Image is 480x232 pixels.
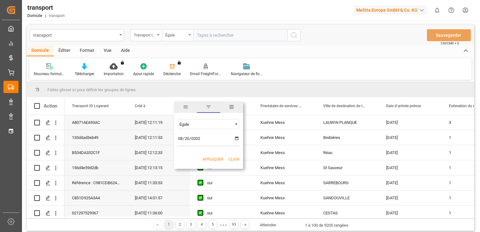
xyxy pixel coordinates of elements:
button: Melitta Europa GmbH & Co. KG [354,4,430,16]
div: Appuyez sur ESPACE pour sélectionner cette rangée. [27,206,64,221]
div: Kuehne Mess [253,130,316,145]
button: Appliquer [202,156,223,163]
div: Email FreightForwarders [190,71,221,77]
div: Nouveau formulaire [34,71,65,77]
div: Ajout rapide [133,71,154,77]
div: CESTAS [316,206,379,220]
div: Navigateur de fichiers [231,71,262,77]
div: Domicile [27,46,54,56]
span: Créé à [135,104,145,108]
div: oui [207,191,245,205]
div: [DATE] [379,130,441,145]
button: Clair [228,156,239,163]
div: LAUWIN PLANQUE [316,115,379,130]
div: Kuehne Mess [253,160,316,175]
span: Transport ID Logward [72,104,109,108]
div: [DATE] [379,191,441,205]
div: oui [207,206,245,220]
div: Kuehne Mess [253,145,316,160]
div: [DATE] 11:36:00 [127,206,190,220]
div: Réau [316,145,379,160]
div: Atteindre: [260,222,277,228]
div: Brebières [316,130,379,145]
span: Date d’arrivée prévue [386,104,421,108]
div: SANDOUVILLE [316,191,379,205]
div: Appuyez sur ESPACE pour sélectionner cette rangée. [27,130,64,145]
div: [DATE] 12:13:15 [127,160,190,175]
div: [DATE] 12:11:53 [127,130,190,145]
div: SARREBOURG [316,175,379,190]
div: 93 [230,221,238,229]
div: 1 [165,221,173,229]
div: Appuyez sur ESPACE pour sélectionner cette rangée. [27,175,64,191]
button: Afficher 0 nouvelles notifications [430,3,444,17]
div: Appuyez sur ESPACE pour sélectionner cette rangée. [27,160,64,175]
div: Éditer [54,46,75,56]
button: Ouvrir le menu [30,29,124,41]
input: Tapez à rechercher [193,29,287,41]
span: Ctrl/CMD + S [441,41,459,46]
button: Sauvegarder [427,29,471,41]
div: 021297529367 [64,206,127,220]
div: Télécharger [75,71,94,77]
div: transport [33,31,117,39]
div: Kuehne Mess [253,191,316,205]
div: B534DA332C1F [64,145,127,160]
div: [DATE] 14:01:57 [127,191,190,205]
div: Kuehne Mess [253,175,316,190]
span: Faites glisser ici pour définir les groupes de lignes [47,87,136,92]
div: [DATE] [379,206,441,220]
div: [DATE] 11:33:53 [127,175,190,190]
div: Égale [165,31,187,38]
button: Bouton de recherche [287,29,301,41]
div: [DATE] [379,145,441,160]
div: St Sauveur [316,160,379,175]
input: yyyy-mm-dd [178,134,239,146]
div: 3 [187,221,195,229]
span: colonnes [220,102,243,113]
div: Appuyez sur ESPACE pour sélectionner cette rangée. [27,115,64,130]
div: Kuehne Mess [253,206,316,220]
span: Prestataire de services de transport [260,104,303,108]
div: Kuehne Mess [253,115,316,130]
div: 2 [176,221,184,229]
div: Opérateur de filtrage [178,119,239,129]
div: Aide [116,46,135,56]
div: [DATE] 12:11:19 [127,115,190,130]
div: Référence : C981CDB624F3 [64,175,127,190]
div: [DATE] [379,115,441,130]
div: [DATE] [379,160,441,175]
div: 156d4e59d2db [64,160,127,175]
div: ● ● ● [220,223,227,227]
span: Généralités [174,102,197,113]
div: A8071AEA93AC [64,115,127,130]
div: transport [27,3,65,12]
button: Ouvrir le menu [130,29,162,41]
div: oui [207,176,245,190]
div: 1 à 100 de 9205 rangées [305,222,348,229]
div: 133d4ad3eb49 [64,130,127,145]
div: Format [75,46,99,56]
div: C851D925A3A4 [64,191,127,205]
div: 4 [198,221,206,229]
span: filtre [197,102,220,113]
div: Action [44,103,57,109]
span: Ville de destination de livraison [323,104,365,108]
button: Centre d’aide [444,3,458,17]
div: 5 [209,221,217,229]
div: Vue [99,46,116,56]
div: Appuyez sur ESPACE pour sélectionner cette rangée. [27,145,64,160]
div: [DATE] 12:12:33 [127,145,190,160]
button: Ouvrir le menu [162,29,193,41]
div: [DATE] [379,175,441,190]
div: Égale [179,122,232,127]
div: Transport ID Logward [134,31,155,38]
font: Melitta Europa GmbH & Co. KG [356,7,417,14]
a: Domicile [27,14,42,18]
div: Appuyez sur ESPACE pour sélectionner cette rangée. [27,191,64,206]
